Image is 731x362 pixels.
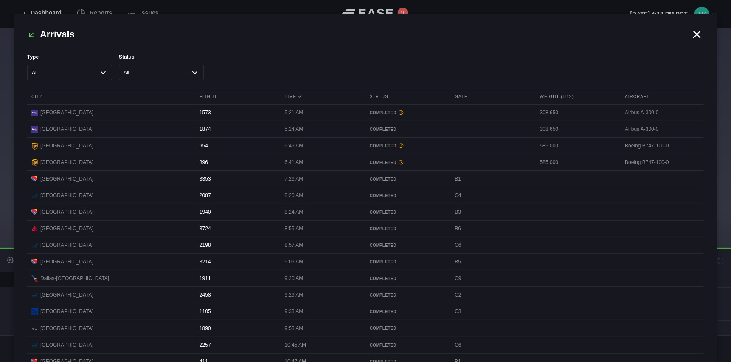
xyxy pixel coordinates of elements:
[285,209,304,215] span: 8:24 AM
[625,110,659,116] span: Airbus A-300-0
[285,126,304,132] span: 5:24 AM
[455,308,461,314] span: C3
[27,89,193,104] div: City
[370,143,444,149] div: COMPLETED
[195,270,278,286] div: 1911
[195,237,278,253] div: 2198
[540,159,558,165] span: 585,000
[625,143,669,149] span: Boeing B747-100-0
[285,159,304,165] span: 6:41 AM
[370,226,444,232] div: COMPLETED
[285,259,304,265] span: 9:09 AM
[195,320,278,337] div: 1890
[451,89,534,104] div: Gate
[370,176,444,182] div: COMPLETED
[455,226,461,232] span: B6
[455,292,461,298] span: C2
[370,342,444,348] div: COMPLETED
[40,142,93,150] span: [GEOGRAPHIC_DATA]
[621,89,704,104] div: Aircraft
[195,138,278,154] div: 954
[370,110,444,116] div: COMPLETED
[195,171,278,187] div: 3353
[455,209,461,215] span: B3
[40,258,93,266] span: [GEOGRAPHIC_DATA]
[370,275,444,282] div: COMPLETED
[40,109,93,116] span: [GEOGRAPHIC_DATA]
[285,242,304,248] span: 8:57 AM
[540,126,558,132] span: 308,650
[455,242,461,248] span: C6
[285,110,304,116] span: 5:21 AM
[365,89,449,104] div: Status
[285,176,304,182] span: 7:26 AM
[370,259,444,265] div: COMPLETED
[370,325,444,331] div: COMPLETED
[195,187,278,204] div: 2087
[625,126,659,132] span: Airbus A-300-0
[285,226,304,232] span: 8:55 AM
[40,241,93,249] span: [GEOGRAPHIC_DATA]
[370,192,444,199] div: COMPLETED
[195,204,278,220] div: 1940
[195,303,278,320] div: 1105
[27,27,690,41] h2: Arrivals
[536,89,619,104] div: Weight (lbs)
[195,254,278,270] div: 3214
[40,208,93,216] span: [GEOGRAPHIC_DATA]
[40,325,93,332] span: [GEOGRAPHIC_DATA]
[370,308,444,315] div: COMPLETED
[285,342,306,348] span: 10:45 AM
[455,176,461,182] span: B1
[455,259,461,265] span: B5
[195,287,278,303] div: 2458
[40,192,93,199] span: [GEOGRAPHIC_DATA]
[119,53,204,61] label: Status
[370,126,444,133] div: COMPLETED
[370,209,444,215] div: COMPLETED
[40,175,93,183] span: [GEOGRAPHIC_DATA]
[40,158,93,166] span: [GEOGRAPHIC_DATA]
[40,308,93,315] span: [GEOGRAPHIC_DATA]
[285,192,304,198] span: 8:20 AM
[40,125,93,133] span: [GEOGRAPHIC_DATA]
[195,221,278,237] div: 3724
[195,337,278,353] div: 2257
[195,154,278,170] div: 896
[195,89,278,104] div: Flight
[40,291,93,299] span: [GEOGRAPHIC_DATA]
[40,274,109,282] span: Dallas-[GEOGRAPHIC_DATA]
[281,89,364,104] div: Time
[625,159,669,165] span: Boeing B747-100-0
[455,275,461,281] span: C9
[40,225,93,232] span: [GEOGRAPHIC_DATA]
[370,242,444,249] div: COMPLETED
[370,159,444,166] div: COMPLETED
[455,342,461,348] span: C6
[195,121,278,137] div: 1874
[285,308,304,314] span: 9:33 AM
[285,275,304,281] span: 9:20 AM
[540,110,558,116] span: 308,650
[40,341,93,349] span: [GEOGRAPHIC_DATA]
[285,325,304,331] span: 9:53 AM
[285,292,304,298] span: 9:29 AM
[540,143,558,149] span: 585,000
[455,192,461,198] span: C4
[27,53,112,61] label: Type
[195,105,278,121] div: 1573
[370,292,444,298] div: COMPLETED
[285,143,304,149] span: 5:49 AM
[31,325,38,332] span: VO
